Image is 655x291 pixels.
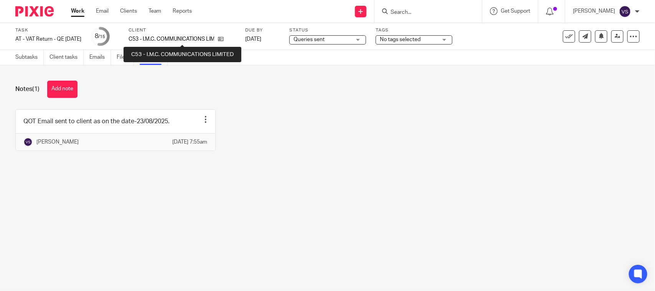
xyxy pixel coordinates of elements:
[15,6,54,17] img: Pixie
[619,5,631,18] img: svg%3E
[32,86,40,92] span: (1)
[501,8,530,14] span: Get Support
[49,50,84,65] a: Client tasks
[36,138,79,146] p: [PERSON_NAME]
[380,37,421,42] span: No tags selected
[47,81,78,98] button: Add note
[96,7,109,15] a: Email
[173,138,208,146] p: [DATE] 7:55am
[140,50,168,65] a: Notes (1)
[15,50,44,65] a: Subtasks
[573,7,615,15] p: [PERSON_NAME]
[129,35,214,43] p: C53 - I.M.C. COMMUNICATIONS LIMITED
[289,27,366,33] label: Status
[95,32,106,41] div: 8
[15,85,40,93] h1: Notes
[89,50,111,65] a: Emails
[245,27,280,33] label: Due by
[15,27,81,33] label: Task
[23,137,33,147] img: svg%3E
[71,7,84,15] a: Work
[117,50,134,65] a: Files
[15,35,81,43] div: AT - VAT Return - QE 31-07-2025
[294,37,325,42] span: Queries sent
[376,27,452,33] label: Tags
[390,9,459,16] input: Search
[148,7,161,15] a: Team
[173,7,192,15] a: Reports
[99,35,106,39] small: /15
[129,27,236,33] label: Client
[15,35,81,43] div: AT - VAT Return - QE [DATE]
[245,36,261,42] span: [DATE]
[120,7,137,15] a: Clients
[173,50,203,65] a: Audit logs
